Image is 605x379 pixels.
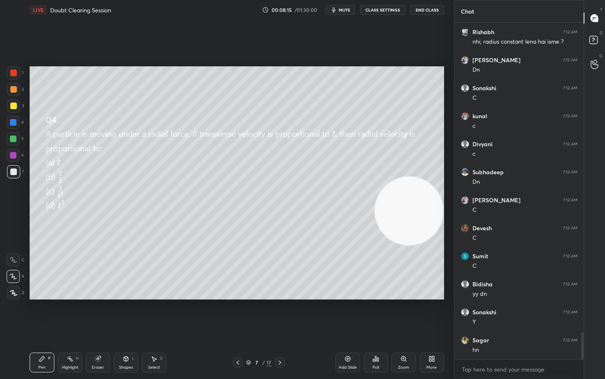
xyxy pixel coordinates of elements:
[253,360,261,365] div: 7
[410,5,444,15] button: End Class
[472,66,577,74] div: Dn
[148,365,160,370] div: Select
[472,140,493,148] h6: Divyani
[563,58,577,63] div: 7:12 AM
[563,254,577,259] div: 7:12 AM
[398,365,409,370] div: Zoom
[267,359,272,366] div: 17
[472,318,577,326] div: Y
[426,365,437,370] div: More
[472,150,577,158] div: c
[454,23,584,359] div: grid
[7,149,24,162] div: 6
[62,365,79,370] div: Highlight
[30,5,47,15] div: LIVE
[339,365,357,370] div: Add Slide
[461,252,469,260] img: 3
[7,99,24,112] div: 3
[38,365,46,370] div: Pen
[7,83,24,96] div: 2
[563,86,577,91] div: 7:12 AM
[472,84,496,92] h6: Sonakshi
[461,56,469,64] img: 0077f478210d424bb14125281e68059c.jpg
[472,56,521,64] h6: [PERSON_NAME]
[563,226,577,231] div: 7:12 AM
[461,280,469,288] img: default.png
[472,290,577,298] div: yy dn
[339,7,350,13] span: mute
[472,253,488,260] h6: Sumit
[461,308,469,316] img: default.png
[472,28,494,36] h6: Rishabh
[563,282,577,287] div: 7:12 AM
[76,356,79,360] div: H
[92,365,104,370] div: Eraser
[454,0,481,22] p: Chat
[461,112,469,120] img: 001eba9e199847959c241b6fad6b1f6f.jpg
[472,38,577,46] div: nhi, radius constant lena hai isme ?
[472,178,577,186] div: Dn
[472,206,577,214] div: C
[461,196,469,204] img: 0077f478210d424bb14125281e68059c.jpg
[7,116,24,129] div: 4
[461,84,469,92] img: default.png
[7,270,24,283] div: X
[472,346,577,354] div: hn
[50,6,111,14] h4: Doubt Clearing Session
[461,28,469,36] img: e750c2f9eeee41d08453f14671254444.jpg
[600,7,603,13] p: T
[563,198,577,203] div: 7:12 AM
[472,262,577,270] div: C
[563,170,577,175] div: 7:12 AM
[563,142,577,147] div: 7:12 AM
[7,165,24,178] div: 7
[461,140,469,148] img: default.png
[472,122,577,130] div: c
[600,30,603,36] p: D
[472,281,493,288] h6: Bidisha
[461,168,469,176] img: 45418f7cc88746cfb40f41016138861c.jpg
[7,132,24,145] div: 5
[472,225,492,232] h6: Devesh
[461,336,469,344] img: 5792856e61be4a59a95d4ff70669d803.jpg
[360,5,405,15] button: CLASS SETTINGS
[563,338,577,343] div: 7:12 AM
[119,365,133,370] div: Shapes
[472,112,487,120] h6: kunal
[461,224,469,232] img: e9b7549125ed4c16ba28175a737a5d95.jpg
[160,356,163,360] div: S
[7,253,24,267] div: C
[472,94,577,102] div: C
[7,286,24,299] div: Z
[563,30,577,35] div: 7:12 AM
[472,197,521,204] h6: [PERSON_NAME]
[263,360,265,365] div: /
[372,365,379,370] div: Poll
[472,337,489,344] h6: Sagar
[7,66,23,80] div: 1
[48,356,51,360] div: P
[132,356,135,360] div: L
[563,310,577,315] div: 7:12 AM
[563,114,577,119] div: 7:12 AM
[472,234,577,242] div: C
[472,168,504,176] h6: Subhadeep
[599,53,603,59] p: G
[326,5,355,15] button: mute
[472,309,496,316] h6: Sonakshi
